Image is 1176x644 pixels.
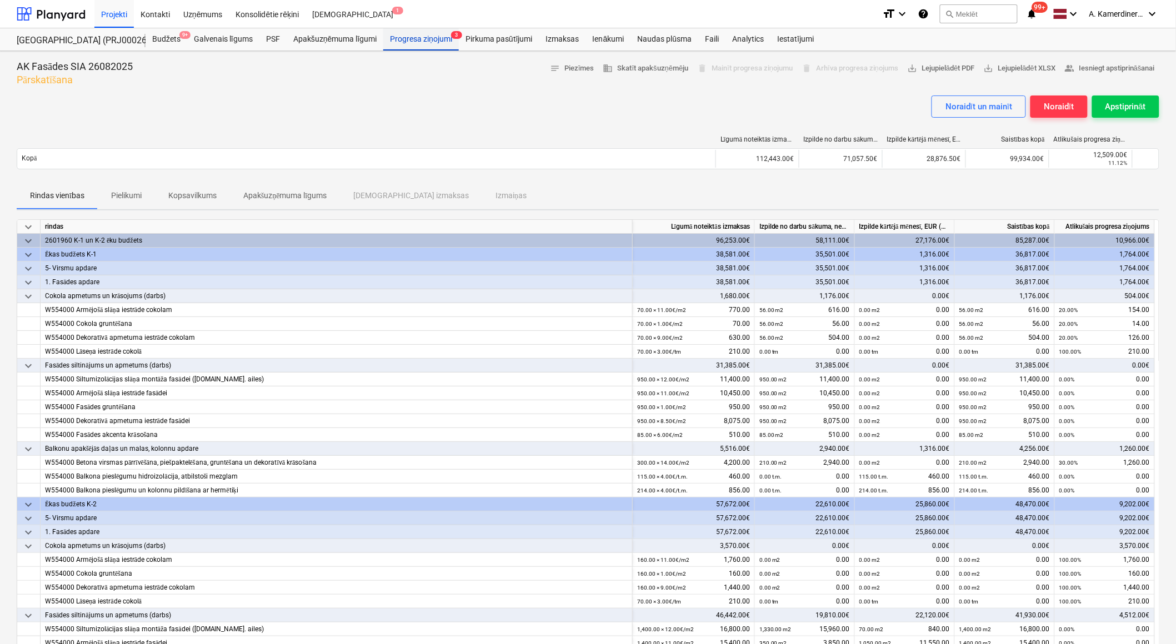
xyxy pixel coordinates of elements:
[546,60,599,77] button: Piezīmes
[1059,456,1150,470] div: 1,260.00
[720,135,795,144] div: Līgumā noteiktās izmaksas
[603,63,613,73] span: business
[1059,321,1078,327] small: 20.00%
[859,428,950,442] div: 0.00
[539,28,586,51] a: Izmaksas
[959,432,984,438] small: 85.00 m2
[959,428,1050,442] div: 510.00
[959,487,989,494] small: 214.00 t.m.
[1055,442,1155,456] div: 1,260.00€
[1059,484,1150,497] div: 0.00
[855,608,955,622] div: 22,120.00€
[45,248,628,261] div: Ēkas budžets K-1
[22,234,35,248] span: keyboard_arrow_down
[759,418,787,424] small: 950.00 m2
[855,248,955,261] div: 1,316.00€
[1064,62,1155,75] span: Iesniegt apstiprināšanai
[984,62,1055,75] span: Lejupielādēt XLSX
[759,335,784,341] small: 56.00 m2
[22,220,35,234] span: keyboard_arrow_down
[759,376,787,383] small: 950.00 m2
[637,331,750,345] div: 630.00
[882,150,965,168] div: 28,876.50€
[45,289,628,303] div: Cokola apmetums un krāsojums (darbs)
[725,28,770,51] div: Analytics
[959,474,989,480] small: 115.00 t.m.
[599,60,693,77] button: Skatīt apakšuzņēmēju
[755,497,855,511] div: 22,610.00€
[633,608,755,622] div: 46,442.00€
[45,456,628,470] div: W554000 Betona virsmas pārrīvēšāna, piešpaktelēšana, gruntēšana un dekoratīvā krāsošana
[637,470,750,484] div: 460.00
[859,321,880,327] small: 0.00 m2
[940,4,1018,23] button: Meklēt
[859,487,889,494] small: 214.00 t.m.
[759,390,787,396] small: 950.00 m2
[1059,428,1150,442] div: 0.00
[959,414,1050,428] div: 8,075.00
[859,373,950,386] div: 0.00
[45,261,628,275] div: 5- Virsmu apdare
[1055,359,1155,373] div: 0.00€
[855,525,955,539] div: 25,860.00€
[759,386,850,400] div: 10,450.00
[759,428,850,442] div: 510.00
[633,442,755,456] div: 5,516.00€
[755,511,855,525] div: 22,610.00€
[637,400,750,414] div: 950.00
[187,28,259,51] a: Galvenais līgums
[41,220,633,234] div: rindas
[759,470,850,484] div: 0.00
[633,525,755,539] div: 57,672.00€
[637,404,686,410] small: 950.00 × 1.00€ / m2
[1055,234,1155,248] div: 10,966.00€
[22,276,35,289] span: keyboard_arrow_down
[1055,608,1155,622] div: 4,512.00€
[955,289,1055,303] div: 1,176.00€
[586,28,631,51] div: Ienākumi
[959,484,1050,497] div: 856.00
[859,376,880,383] small: 0.00 m2
[759,414,850,428] div: 8,075.00
[755,261,855,275] div: 35,501.00€
[955,442,1055,456] div: 4,256.00€
[955,261,1055,275] div: 36,817.00€
[955,275,1055,289] div: 36,817.00€
[1055,289,1155,303] div: 504.00€
[1059,335,1078,341] small: 20.00%
[859,349,879,355] small: 0.00 tm
[1059,470,1150,484] div: 0.00
[392,7,403,14] span: 1
[637,321,683,327] small: 70.00 × 1.00€ / m2
[1030,95,1087,118] button: Noraidīt
[1059,317,1150,331] div: 14.00
[959,373,1050,386] div: 11,400.00
[637,335,683,341] small: 70.00 × 9.00€ / m2
[631,28,699,51] div: Naudas plūsma
[755,442,855,456] div: 2,940.00€
[759,487,782,494] small: 0.00 t.m.
[698,28,725,51] a: Faili
[1060,60,1159,77] button: Iesniegt apstiprināšanai
[770,28,820,51] div: Iestatījumi
[287,28,383,51] a: Apakšuzņēmuma līgumi
[959,456,1050,470] div: 2,940.00
[637,390,689,396] small: 950.00 × 11.00€ / m2
[383,28,459,51] a: Progresa ziņojumi3
[959,317,1050,331] div: 56.00
[1055,261,1155,275] div: 1,764.00€
[1059,460,1078,466] small: 30.00%
[17,35,132,47] div: [GEOGRAPHIC_DATA] (PRJ0002627, K-1 un K-2(2.kārta) 2601960
[146,28,187,51] a: Budžets9+
[550,63,560,73] span: notes
[1067,7,1080,21] i: keyboard_arrow_down
[882,7,895,21] i: format_size
[146,28,187,51] div: Budžets
[859,414,950,428] div: 0.00
[45,303,628,317] div: W554000 Armējošā slāņa iestrāde cokolam
[859,456,950,470] div: 0.00
[637,317,750,331] div: 70.00
[1055,525,1155,539] div: 9,202.00€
